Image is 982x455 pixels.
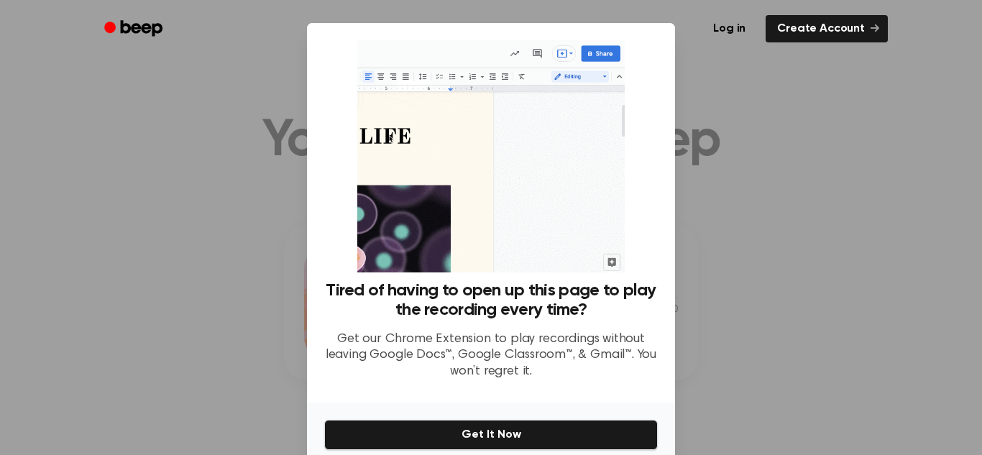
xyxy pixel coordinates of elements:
a: Log in [702,15,757,42]
a: Create Account [766,15,888,42]
a: Beep [94,15,175,43]
img: Beep extension in action [357,40,624,272]
h3: Tired of having to open up this page to play the recording every time? [324,281,658,320]
p: Get our Chrome Extension to play recordings without leaving Google Docs™, Google Classroom™, & Gm... [324,331,658,380]
button: Get It Now [324,420,658,450]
